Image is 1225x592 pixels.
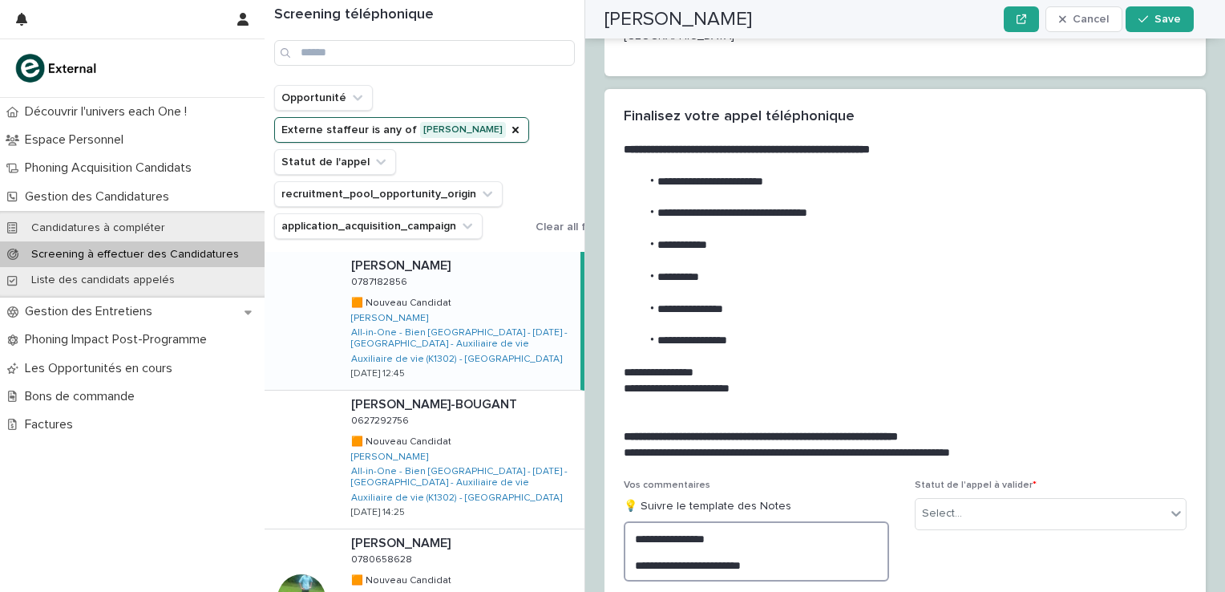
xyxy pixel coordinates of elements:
p: 0780658628 [351,551,415,566]
span: Cancel [1073,14,1109,25]
a: [PERSON_NAME] [351,313,428,324]
button: application_acquisition_campaign [274,213,483,239]
h2: Finalisez votre appel téléphonique [624,108,855,126]
p: [DATE] 14:25 [351,507,405,518]
p: Phoning Impact Post-Programme [18,332,220,347]
button: Save [1126,6,1194,32]
p: Les Opportunités en cours [18,361,185,376]
p: [PERSON_NAME]-BOUGANT [351,394,520,412]
a: [PERSON_NAME][PERSON_NAME] 07871828560787182856 🟧 Nouveau Candidat🟧 Nouveau Candidat [PERSON_NAME... [265,252,584,391]
p: Découvrir l'univers each One ! [18,104,200,120]
a: Auxiliaire de vie (K1302) - [GEOGRAPHIC_DATA] [351,493,562,504]
p: Screening à effectuer des Candidatures [18,248,252,262]
p: Espace Personnel [18,132,136,148]
input: Search [274,40,575,66]
span: Statut de l'appel à valider [915,480,1037,490]
h2: [PERSON_NAME] [604,8,752,31]
button: Cancel [1045,6,1122,32]
p: Gestion des Entretiens [18,304,165,319]
p: 🟧 Nouveau Candidat [351,433,455,448]
p: Liste des candidats appelés [18,274,188,287]
p: [DATE] 12:45 [351,368,405,379]
p: Phoning Acquisition Candidats [18,160,204,176]
p: [PERSON_NAME] [351,255,454,274]
p: 🟧 Nouveau Candidat [351,294,455,309]
span: Clear all filters [536,221,612,233]
span: Vos commentaires [624,480,710,490]
p: Factures [18,417,86,432]
img: bc51vvfgR2QLHU84CWIQ [13,52,101,84]
p: [PERSON_NAME] [351,533,454,551]
a: [PERSON_NAME] [351,452,428,463]
button: Clear all filters [529,215,612,239]
p: 0627292756 [351,412,412,427]
h1: Screening téléphonique [274,6,575,24]
button: Statut de l'appel [274,149,396,175]
p: 0787182856 [351,274,410,288]
div: Select... [922,505,962,522]
p: Gestion des Candidatures [18,189,182,205]
a: All-in-One - Bien [GEOGRAPHIC_DATA] - [DATE] - [GEOGRAPHIC_DATA] - Auxiliaire de vie [351,466,578,489]
button: recruitment_pool_opportunity_origin [274,181,503,207]
a: Auxiliaire de vie (K1302) - [GEOGRAPHIC_DATA] [351,354,562,365]
p: 🟧 Nouveau Candidat [351,572,455,586]
button: Externe staffeur [274,117,529,143]
p: Bons de commande [18,389,148,404]
p: 💡 Suivre le template des Notes [624,498,896,515]
button: Opportunité [274,85,373,111]
a: [PERSON_NAME]-BOUGANT[PERSON_NAME]-BOUGANT 06272927560627292756 🟧 Nouveau Candidat🟧 Nouveau Candi... [265,391,584,529]
p: Candidatures à compléter [18,221,178,235]
a: All-in-One - Bien [GEOGRAPHIC_DATA] - [DATE] - [GEOGRAPHIC_DATA] - Auxiliaire de vie [351,327,574,351]
span: Save [1154,14,1181,25]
